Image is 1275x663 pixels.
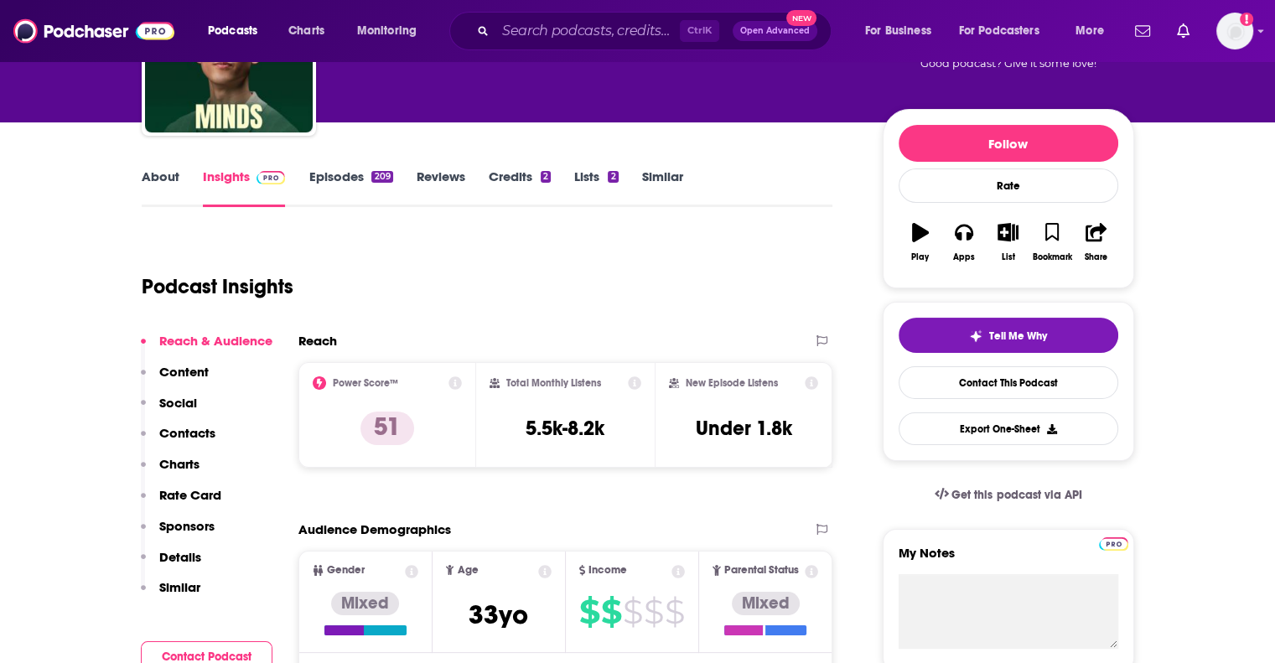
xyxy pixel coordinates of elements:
button: Charts [141,456,200,487]
div: List [1002,252,1015,262]
a: Get this podcast via API [921,474,1096,515]
p: Contacts [159,425,215,441]
span: Good podcast? Give it some love! [920,57,1096,70]
div: 209 [371,171,392,183]
span: Get this podcast via API [951,488,1081,502]
h3: Under 1.8k [696,416,792,441]
button: Show profile menu [1216,13,1253,49]
button: open menu [948,18,1064,44]
div: Play [911,252,929,262]
a: Contact This Podcast [899,366,1118,399]
button: Bookmark [1030,212,1074,272]
button: List [986,212,1029,272]
span: Age [457,565,478,576]
span: $ [644,598,663,625]
button: Apps [942,212,986,272]
h2: Audience Demographics [298,521,451,537]
p: 51 [360,412,414,445]
div: Apps [953,252,975,262]
span: $ [601,598,621,625]
p: Sponsors [159,518,215,534]
span: Logged in as agoldsmithwissman [1216,13,1253,49]
label: My Notes [899,545,1118,574]
button: Reach & Audience [141,333,272,364]
h3: 5.5k-8.2k [526,416,604,441]
p: Content [159,364,209,380]
span: Parental Status [724,565,799,576]
h1: Podcast Insights [142,274,293,299]
span: Monitoring [357,19,417,43]
img: Podchaser Pro [1099,537,1128,551]
a: Credits2 [489,168,551,207]
button: Content [141,364,209,395]
div: 2 [608,171,618,183]
span: More [1075,19,1104,43]
a: Show notifications dropdown [1128,17,1157,45]
a: Pro website [1099,535,1128,551]
button: open menu [853,18,952,44]
button: Similar [141,579,200,610]
p: Social [159,395,197,411]
span: Tell Me Why [989,329,1047,343]
img: tell me why sparkle [969,329,982,343]
a: About [142,168,179,207]
a: Lists2 [574,168,618,207]
div: Mixed [732,592,800,615]
img: Podchaser - Follow, Share and Rate Podcasts [13,15,174,47]
h2: New Episode Listens [686,377,778,389]
img: User Profile [1216,13,1253,49]
p: Rate Card [159,487,221,503]
span: Open Advanced [740,27,810,35]
p: Reach & Audience [159,333,272,349]
button: Details [141,549,201,580]
button: open menu [1064,18,1125,44]
button: Play [899,212,942,272]
span: Podcasts [208,19,257,43]
input: Search podcasts, credits, & more... [495,18,680,44]
button: Social [141,395,197,426]
div: Share [1085,252,1107,262]
a: Reviews [417,168,465,207]
svg: Add a profile image [1240,13,1253,26]
span: For Business [865,19,931,43]
button: Export One-Sheet [899,412,1118,445]
div: Bookmark [1032,252,1071,262]
img: Podchaser Pro [257,171,286,184]
span: Gender [327,565,365,576]
span: $ [665,598,684,625]
h2: Total Monthly Listens [506,377,601,389]
a: Show notifications dropdown [1170,17,1196,45]
span: Ctrl K [680,20,719,42]
button: Sponsors [141,518,215,549]
div: Search podcasts, credits, & more... [465,12,847,50]
span: $ [579,598,599,625]
span: Income [588,565,627,576]
a: Charts [277,18,334,44]
button: Open AdvancedNew [733,21,817,41]
a: InsightsPodchaser Pro [203,168,286,207]
button: Follow [899,125,1118,162]
div: Rate [899,168,1118,203]
p: Details [159,549,201,565]
span: 33 yo [469,598,528,631]
p: Similar [159,579,200,595]
button: open menu [196,18,279,44]
a: Similar [642,168,683,207]
div: 2 [541,171,551,183]
button: Contacts [141,425,215,456]
button: open menu [345,18,438,44]
h2: Reach [298,333,337,349]
span: New [786,10,816,26]
a: Episodes209 [308,168,392,207]
span: Charts [288,19,324,43]
h2: Power Score™ [333,377,398,389]
p: Charts [159,456,200,472]
button: Rate Card [141,487,221,518]
div: Mixed [331,592,399,615]
button: tell me why sparkleTell Me Why [899,318,1118,353]
span: $ [623,598,642,625]
button: Share [1074,212,1117,272]
span: For Podcasters [959,19,1039,43]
